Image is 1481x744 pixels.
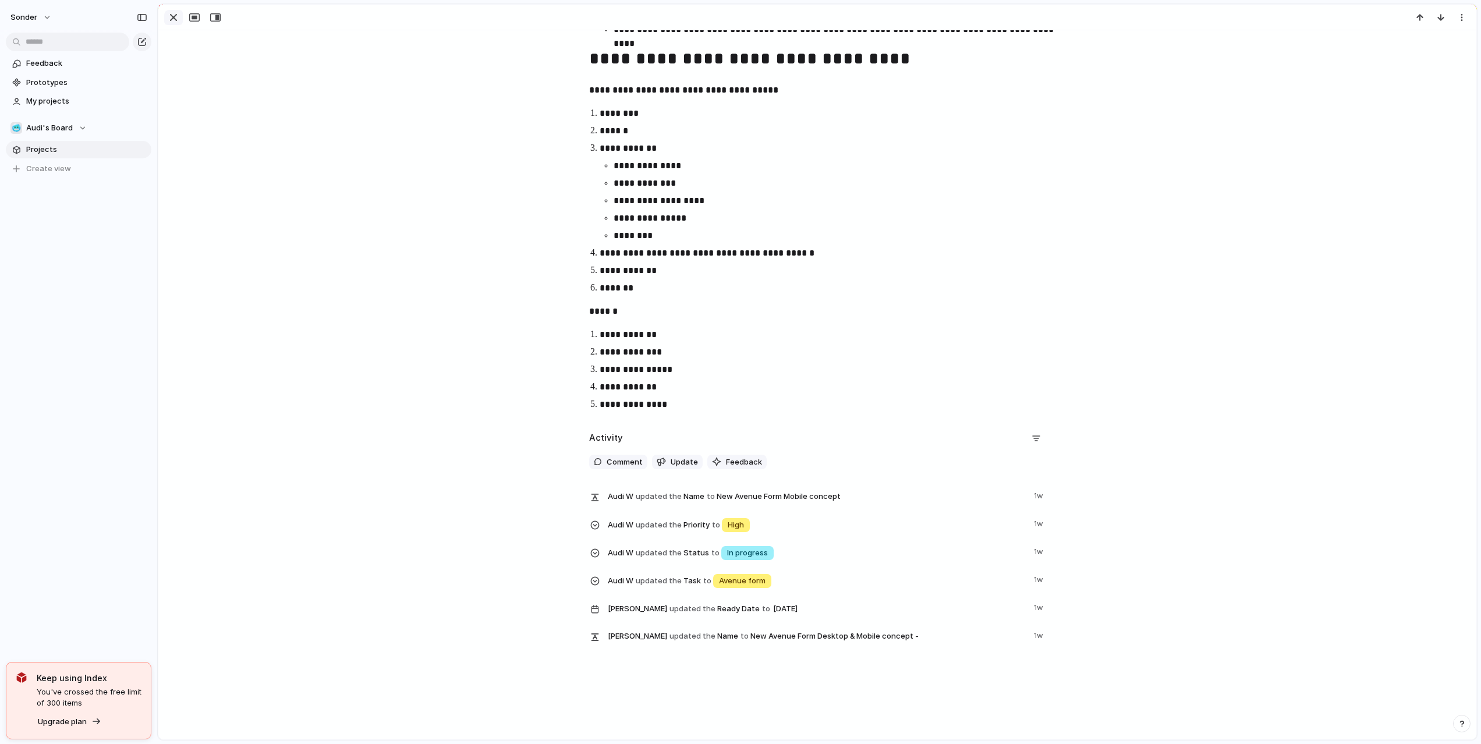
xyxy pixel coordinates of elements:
[26,77,147,88] span: Prototypes
[636,491,682,502] span: updated the
[6,160,151,178] button: Create view
[26,163,71,175] span: Create view
[608,547,633,559] span: Audi W
[26,122,73,134] span: Audi's Board
[1034,628,1046,642] span: 1w
[6,55,151,72] a: Feedback
[608,628,1027,644] span: Name New Avenue Form Desktop & Mobile concept -
[719,575,766,587] span: Avenue form
[707,491,715,502] span: to
[26,144,147,155] span: Projects
[669,630,715,642] span: updated the
[770,602,801,616] span: [DATE]
[5,8,58,27] button: sonder
[1034,572,1046,586] span: 1w
[1034,516,1046,530] span: 1w
[711,547,720,559] span: to
[740,630,749,642] span: to
[608,544,1027,561] span: Status
[608,630,667,642] span: [PERSON_NAME]
[726,456,762,468] span: Feedback
[608,603,667,615] span: [PERSON_NAME]
[1034,544,1046,558] span: 1w
[636,547,682,559] span: updated the
[712,519,720,531] span: to
[589,455,647,470] button: Comment
[608,572,1027,589] span: Task
[6,119,151,137] button: 🥶Audi's Board
[26,95,147,107] span: My projects
[6,93,151,110] a: My projects
[707,455,767,470] button: Feedback
[669,603,715,615] span: updated the
[608,516,1027,533] span: Priority
[1034,488,1046,502] span: 1w
[608,600,1027,617] span: Ready Date
[6,141,151,158] a: Projects
[37,686,141,709] span: You've crossed the free limit of 300 items
[636,519,682,531] span: updated the
[34,714,105,730] button: Upgrade plan
[26,58,147,69] span: Feedback
[608,519,633,531] span: Audi W
[10,12,37,23] span: sonder
[636,575,682,587] span: updated the
[38,716,87,728] span: Upgrade plan
[608,575,633,587] span: Audi W
[607,456,643,468] span: Comment
[589,431,623,445] h2: Activity
[652,455,703,470] button: Update
[6,74,151,91] a: Prototypes
[671,456,698,468] span: Update
[608,491,633,502] span: Audi W
[762,603,770,615] span: to
[608,488,1027,504] span: Name New Avenue Form Mobile concept
[37,672,141,684] span: Keep using Index
[727,547,768,559] span: In progress
[10,122,22,134] div: 🥶
[703,575,711,587] span: to
[1034,600,1046,614] span: 1w
[728,519,744,531] span: High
